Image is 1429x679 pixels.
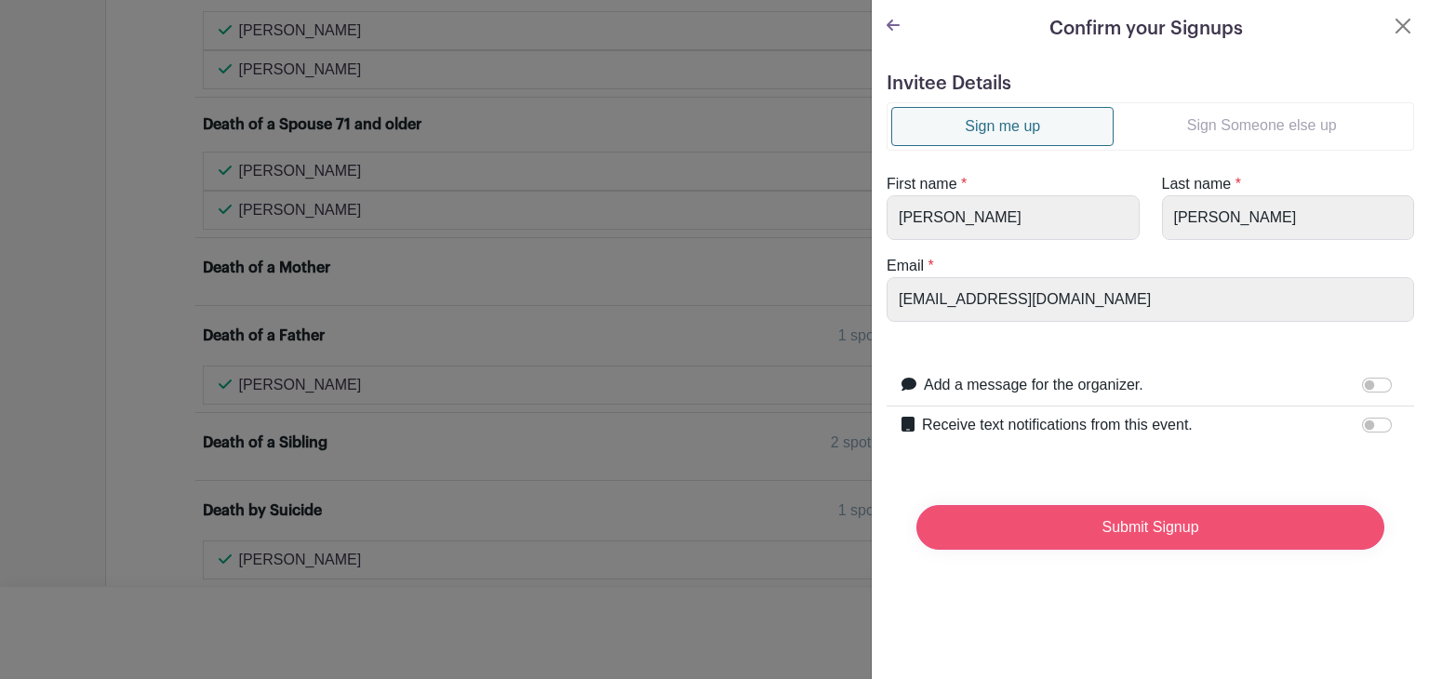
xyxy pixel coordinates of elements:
[887,73,1414,95] h5: Invitee Details
[922,414,1193,436] label: Receive text notifications from this event.
[1392,15,1414,37] button: Close
[887,255,924,277] label: Email
[891,107,1114,146] a: Sign me up
[1049,15,1243,43] h5: Confirm your Signups
[887,173,957,195] label: First name
[916,505,1384,550] input: Submit Signup
[924,374,1143,396] label: Add a message for the organizer.
[1162,173,1232,195] label: Last name
[1114,107,1409,144] a: Sign Someone else up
